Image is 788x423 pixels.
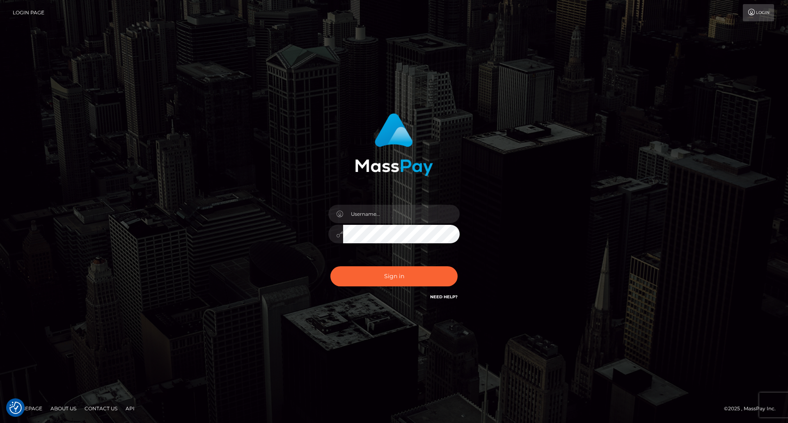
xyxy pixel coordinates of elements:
[9,402,46,415] a: Homepage
[430,294,458,300] a: Need Help?
[743,4,774,21] a: Login
[9,402,22,414] button: Consent Preferences
[343,205,460,223] input: Username...
[330,266,458,286] button: Sign in
[81,402,121,415] a: Contact Us
[355,113,433,176] img: MassPay Login
[9,402,22,414] img: Revisit consent button
[724,404,782,413] div: © 2025 , MassPay Inc.
[13,4,44,21] a: Login Page
[47,402,80,415] a: About Us
[122,402,138,415] a: API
